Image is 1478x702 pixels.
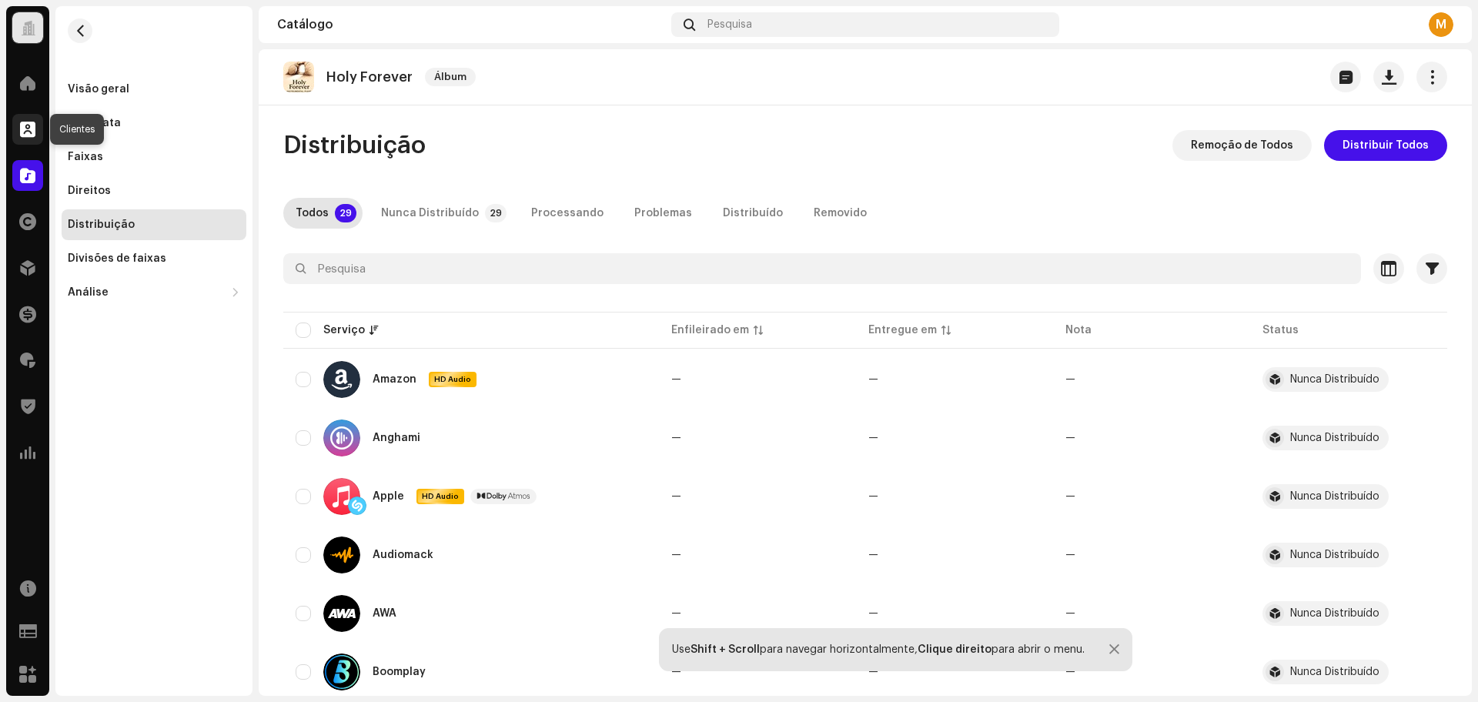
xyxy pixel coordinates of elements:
[707,18,752,31] span: Pesquisa
[62,243,246,274] re-m-nav-item: Divisões de faixas
[868,323,937,338] div: Entregue em
[531,198,604,229] div: Processando
[323,323,365,338] div: Serviço
[381,198,479,229] div: Nunca Distribuído
[1065,550,1075,560] re-a-table-badge: —
[671,323,749,338] div: Enfileirado em
[1172,130,1312,161] button: Remoção de Todos
[672,643,1085,656] div: Use para navegar horizontalmente, para abrir o menu.
[283,130,426,161] span: Distribuição
[425,68,476,86] span: Álbum
[373,433,420,443] div: Anghami
[62,74,246,105] re-m-nav-item: Visão geral
[430,374,475,385] span: HD Audio
[868,433,878,443] span: —
[671,433,681,443] span: —
[296,198,329,229] div: Todos
[68,252,166,265] div: Divisões de faixas
[1429,12,1453,37] div: M
[691,644,760,655] strong: Shift + Scroll
[671,491,681,502] span: —
[373,608,396,619] div: AWA
[723,198,783,229] div: Distribuído
[68,185,111,197] div: Direitos
[326,69,413,85] p: Holy Forever
[1290,374,1379,385] div: Nunca Distribuído
[373,550,433,560] div: Audiomack
[68,219,135,231] div: Distribuição
[634,198,692,229] div: Problemas
[68,117,121,129] div: Metadata
[868,667,878,677] span: —
[1191,130,1293,161] span: Remoção de Todos
[335,204,356,222] p-badge: 29
[1065,433,1075,443] re-a-table-badge: —
[1065,608,1075,619] re-a-table-badge: —
[418,491,463,502] span: HD Audio
[868,491,878,502] span: —
[1290,491,1379,502] div: Nunca Distribuído
[283,62,314,92] img: aed60aec-9cad-479d-a02b-c1b596c49c00
[68,83,129,95] div: Visão geral
[1290,550,1379,560] div: Nunca Distribuído
[62,175,246,206] re-m-nav-item: Direitos
[62,142,246,172] re-m-nav-item: Faixas
[373,491,404,502] div: Apple
[1343,130,1429,161] span: Distribuir Todos
[373,667,426,677] div: Boomplay
[671,550,681,560] span: —
[1065,374,1075,385] re-a-table-badge: —
[868,550,878,560] span: —
[868,608,878,619] span: —
[1065,667,1075,677] re-a-table-badge: —
[277,18,665,31] div: Catálogo
[1324,130,1447,161] button: Distribuir Todos
[68,286,109,299] div: Análise
[62,277,246,308] re-m-nav-dropdown: Análise
[671,667,681,677] span: —
[1290,667,1379,677] div: Nunca Distribuído
[485,204,507,222] p-badge: 29
[868,374,878,385] span: —
[283,253,1361,284] input: Pesquisa
[918,644,991,655] strong: Clique direito
[671,374,681,385] span: —
[62,108,246,139] re-m-nav-item: Metadata
[373,374,416,385] div: Amazon
[814,198,867,229] div: Removido
[1065,491,1075,502] re-a-table-badge: —
[671,608,681,619] span: —
[1290,608,1379,619] div: Nunca Distribuído
[62,209,246,240] re-m-nav-item: Distribuição
[68,151,103,163] div: Faixas
[1290,433,1379,443] div: Nunca Distribuído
